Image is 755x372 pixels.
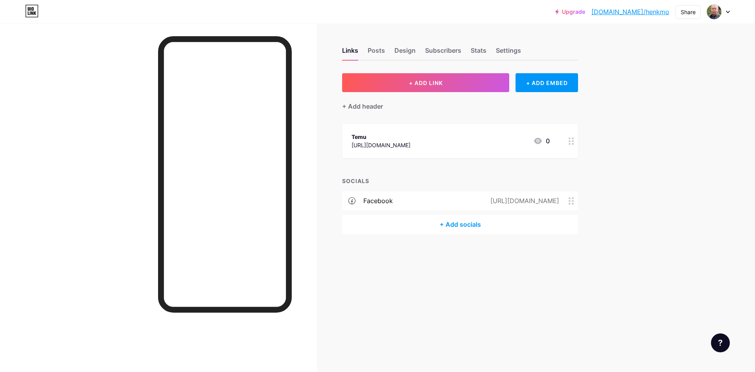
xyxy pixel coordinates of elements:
[352,141,411,149] div: [URL][DOMAIN_NAME]
[425,46,461,60] div: Subscribers
[555,9,585,15] a: Upgrade
[352,133,411,141] div: Temu
[516,73,578,92] div: + ADD EMBED
[368,46,385,60] div: Posts
[394,46,416,60] div: Design
[409,80,443,86] span: + ADD LINK
[342,102,383,111] div: + Add header
[591,7,669,17] a: [DOMAIN_NAME]/henkmo
[342,46,358,60] div: Links
[363,196,393,205] div: facebook
[342,215,578,234] div: + Add socials
[342,177,578,185] div: SOCIALS
[681,8,696,16] div: Share
[707,4,722,19] img: henkmo
[478,196,569,205] div: [URL][DOMAIN_NAME]
[496,46,521,60] div: Settings
[471,46,486,60] div: Stats
[342,73,509,92] button: + ADD LINK
[533,136,550,146] div: 0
